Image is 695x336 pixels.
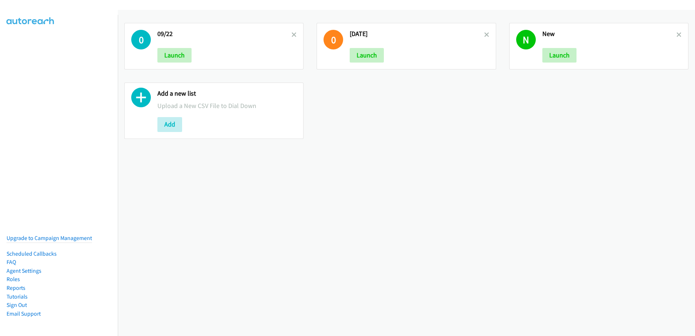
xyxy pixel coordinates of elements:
[7,310,41,317] a: Email Support
[157,101,297,111] p: Upload a New CSV File to Dial Down
[7,267,41,274] a: Agent Settings
[350,48,384,63] button: Launch
[7,235,92,241] a: Upgrade to Campaign Management
[542,30,676,38] h2: New
[7,276,20,283] a: Roles
[516,30,536,49] h1: N
[7,259,16,265] a: FAQ
[7,284,25,291] a: Reports
[7,250,57,257] a: Scheduled Callbacks
[157,30,292,38] h2: 09/22
[350,30,484,38] h2: [DATE]
[324,30,343,49] h1: 0
[7,293,28,300] a: Tutorials
[157,48,192,63] button: Launch
[157,117,182,132] button: Add
[131,30,151,49] h1: 0
[542,48,577,63] button: Launch
[157,89,297,98] h2: Add a new list
[7,301,27,308] a: Sign Out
